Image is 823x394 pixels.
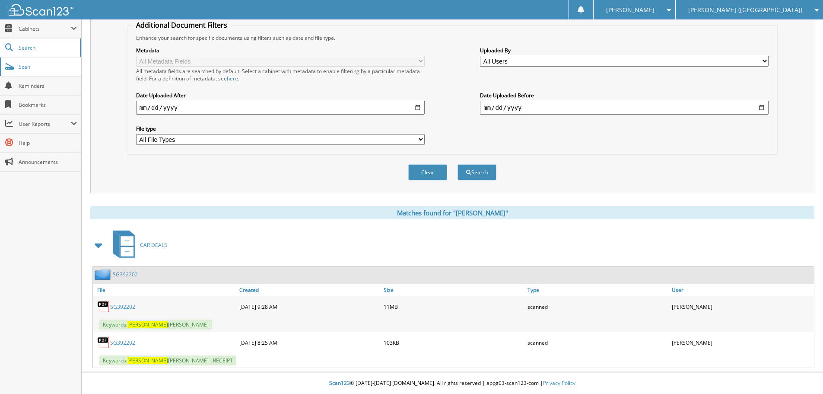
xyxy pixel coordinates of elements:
[329,379,350,387] span: Scan123
[408,164,447,180] button: Clear
[136,47,425,54] label: Metadata
[670,284,814,296] a: User
[19,25,71,32] span: Cabinets
[381,334,526,351] div: 103KB
[670,298,814,315] div: [PERSON_NAME]
[110,339,135,346] a: SG392202
[113,271,138,278] a: SG392202
[99,320,212,330] span: Keywords: [PERSON_NAME]
[480,92,769,99] label: Date Uploaded Before
[93,284,237,296] a: File
[136,92,425,99] label: Date Uploaded After
[19,101,77,109] span: Bookmarks
[136,67,425,82] div: All metadata fields are searched by default. Select a cabinet with metadata to enable filtering b...
[458,164,496,180] button: Search
[381,284,526,296] a: Size
[82,373,823,394] div: © [DATE]-[DATE] [DOMAIN_NAME]. All rights reserved | appg03-scan123-com |
[19,158,77,166] span: Announcements
[110,303,135,311] a: SG392202
[19,120,71,128] span: User Reports
[237,284,381,296] a: Created
[19,82,77,90] span: Reminders
[97,336,110,349] img: PDF.png
[780,352,823,394] iframe: Chat Widget
[480,101,769,115] input: end
[127,321,168,328] span: [PERSON_NAME]
[97,300,110,313] img: PDF.png
[480,47,769,54] label: Uploaded By
[108,228,167,262] a: CAR DEALS
[525,298,670,315] div: scanned
[132,20,232,30] legend: Additional Document Filters
[19,44,76,51] span: Search
[525,284,670,296] a: Type
[9,4,73,16] img: scan123-logo-white.svg
[99,356,236,365] span: Keywords: [PERSON_NAME] - RECEIPT
[227,75,238,82] a: here
[606,7,655,13] span: [PERSON_NAME]
[90,206,814,219] div: Matches found for "[PERSON_NAME]"
[237,298,381,315] div: [DATE] 9:28 AM
[19,63,77,70] span: Scan
[19,139,77,147] span: Help
[136,125,425,132] label: File type
[543,379,575,387] a: Privacy Policy
[136,101,425,115] input: start
[381,298,526,315] div: 11MB
[132,34,773,42] div: Enhance your search for specific documents using filters such as date and file type.
[670,334,814,351] div: [PERSON_NAME]
[237,334,381,351] div: [DATE] 8:25 AM
[95,269,113,280] img: folder2.png
[688,7,802,13] span: [PERSON_NAME] ([GEOGRAPHIC_DATA])
[127,357,168,364] span: [PERSON_NAME]
[525,334,670,351] div: scanned
[140,241,167,249] span: CAR DEALS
